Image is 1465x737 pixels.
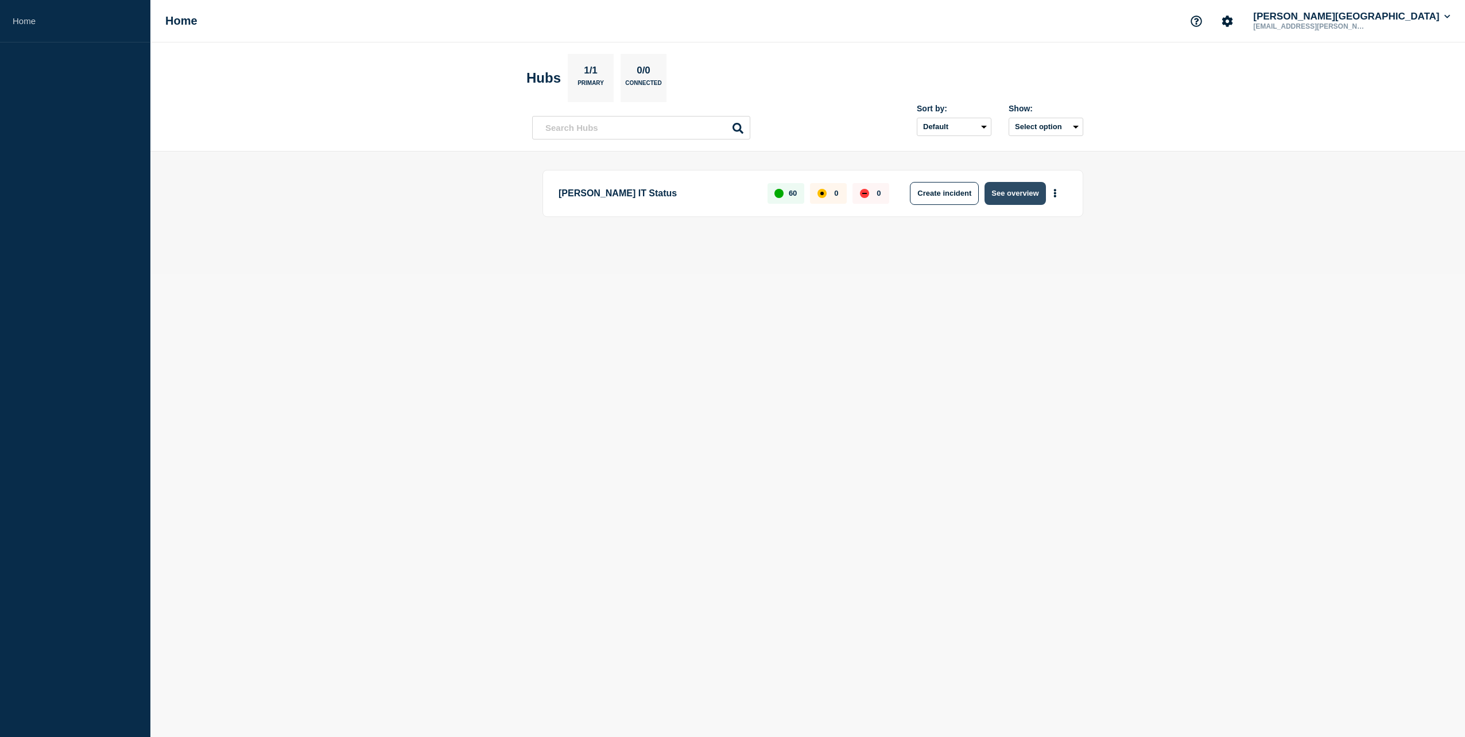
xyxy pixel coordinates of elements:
select: Sort by [917,118,991,136]
div: Show: [1009,104,1083,113]
p: Primary [578,80,604,92]
div: Sort by: [917,104,991,113]
button: Account settings [1215,9,1239,33]
p: 1/1 [580,65,602,80]
button: Select option [1009,118,1083,136]
input: Search Hubs [532,116,750,139]
p: 0/0 [633,65,655,80]
div: down [860,189,869,198]
button: [PERSON_NAME][GEOGRAPHIC_DATA] [1251,11,1452,22]
button: See overview [985,182,1045,205]
p: 60 [789,189,797,197]
p: Connected [625,80,661,92]
h2: Hubs [526,70,561,86]
div: up [774,189,784,198]
button: Create incident [910,182,979,205]
button: More actions [1048,183,1063,204]
p: 0 [834,189,838,197]
p: [EMAIL_ADDRESS][PERSON_NAME][DOMAIN_NAME] [1251,22,1370,30]
p: 0 [877,189,881,197]
div: affected [817,189,827,198]
p: [PERSON_NAME] IT Status [559,182,754,205]
h1: Home [165,14,197,28]
button: Support [1184,9,1208,33]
